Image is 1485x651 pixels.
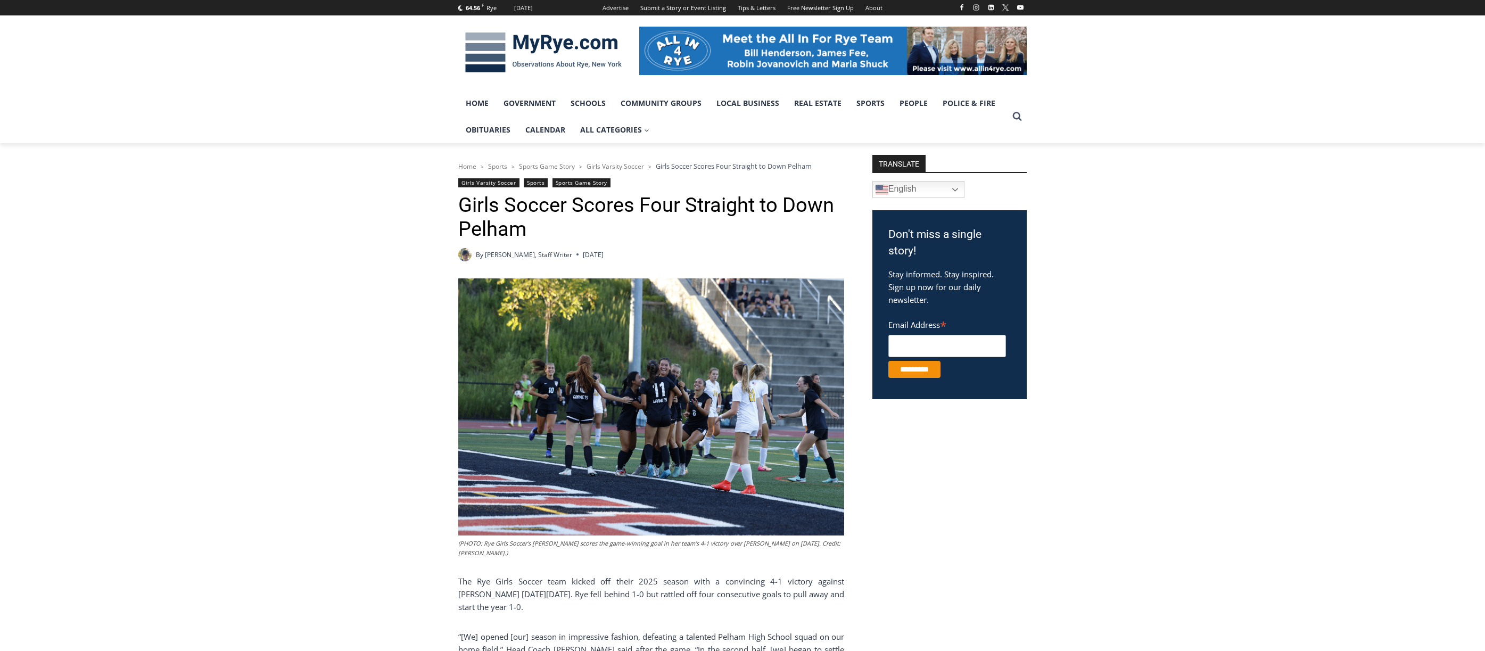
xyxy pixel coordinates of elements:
a: Sports [849,90,892,117]
a: People [892,90,935,117]
a: Local Business [709,90,787,117]
label: Email Address [888,314,1006,333]
span: 64.56 [466,4,480,12]
a: Home [458,162,476,171]
a: Police & Fire [935,90,1003,117]
span: > [579,163,582,170]
h1: Girls Soccer Scores Four Straight to Down Pelham [458,193,844,242]
div: Rye [486,3,497,13]
a: Instagram [970,1,983,14]
span: > [648,163,651,170]
a: X [999,1,1012,14]
a: Facebook [955,1,968,14]
time: [DATE] [583,250,604,260]
a: Schools [563,90,613,117]
span: All Categories [580,124,649,136]
img: en [876,183,888,196]
img: All in for Rye [639,27,1027,75]
img: MyRye.com [458,25,629,80]
span: > [511,163,515,170]
button: View Search Form [1008,107,1027,126]
span: By [476,250,483,260]
a: [PERSON_NAME], Staff Writer [485,250,572,259]
span: F [482,2,484,8]
h3: Don't miss a single story! [888,226,1011,260]
img: (PHOTO: MyRye.com 2024 Head Intern, Editor and now Staff Writer Charlie Morris. Contributed.)Char... [458,248,472,261]
nav: Breadcrumbs [458,161,844,171]
a: Community Groups [613,90,709,117]
a: Author image [458,248,472,261]
a: YouTube [1014,1,1027,14]
a: Sports Game Story [552,178,610,187]
a: Sports [488,162,507,171]
figcaption: (PHOTO: Rye Girls Soccer’s [PERSON_NAME] scores the game-winning goal in her team’s 4-1 victory o... [458,539,844,557]
a: Sports [524,178,548,187]
a: Girls Varsity Soccer [458,178,519,187]
a: Home [458,90,496,117]
a: English [872,181,964,198]
a: Linkedin [985,1,997,14]
a: Government [496,90,563,117]
span: Girls Soccer Scores Four Straight to Down Pelham [656,161,812,171]
a: Sports Game Story [519,162,575,171]
a: All Categories [573,117,657,143]
span: > [481,163,484,170]
a: Girls Varsity Soccer [587,162,644,171]
a: Real Estate [787,90,849,117]
a: Calendar [518,117,573,143]
p: The Rye Girls Soccer team kicked off their 2025 season with a convincing 4-1 victory against [PER... [458,575,844,613]
strong: TRANSLATE [872,155,926,172]
a: Obituaries [458,117,518,143]
img: (PHOTO: Rye Girls Soccer's Samantha Yeh scores a goal in her team's 4-1 victory over Pelham on Se... [458,278,844,536]
p: Stay informed. Stay inspired. Sign up now for our daily newsletter. [888,268,1011,306]
div: [DATE] [514,3,533,13]
nav: Primary Navigation [458,90,1008,144]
